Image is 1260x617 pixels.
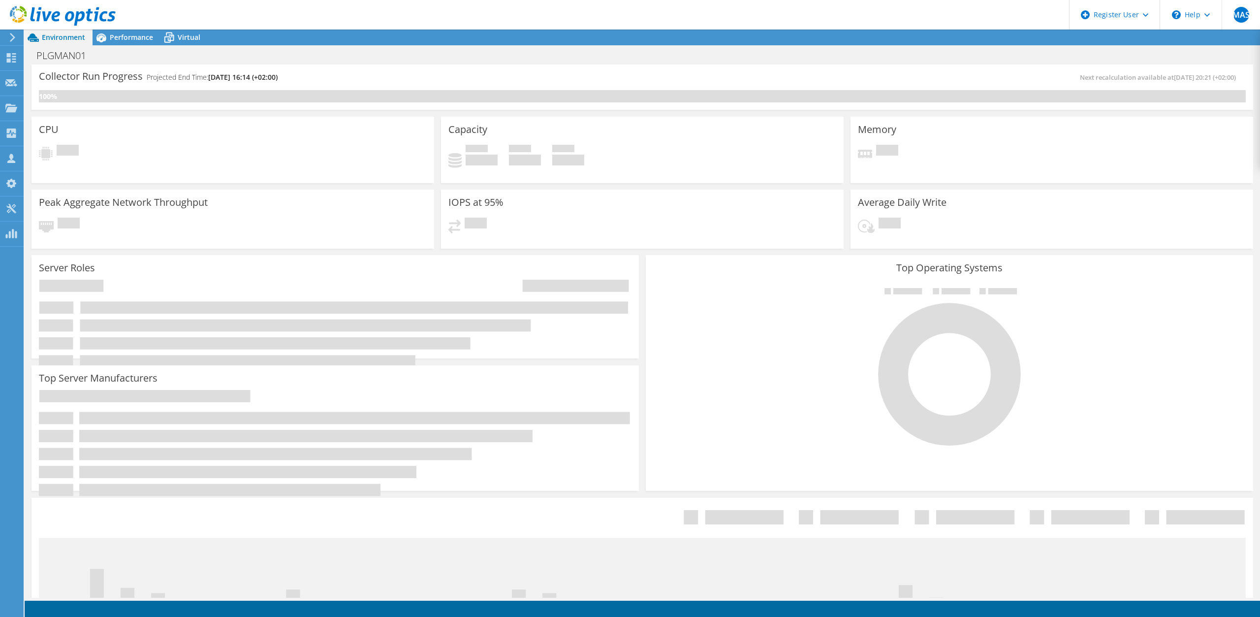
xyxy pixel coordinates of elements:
[1172,10,1181,19] svg: \n
[448,197,504,208] h3: IOPS at 95%
[39,373,157,384] h3: Top Server Manufacturers
[39,197,208,208] h3: Peak Aggregate Network Throughput
[110,32,153,42] span: Performance
[879,218,901,231] span: Pending
[39,124,59,135] h3: CPU
[1174,73,1236,82] span: [DATE] 20:21 (+02:00)
[552,155,584,165] h4: 0 GiB
[466,155,498,165] h4: 0 GiB
[552,145,574,155] span: Total
[465,218,487,231] span: Pending
[448,124,487,135] h3: Capacity
[57,145,79,158] span: Pending
[1233,7,1249,23] span: MAS
[42,32,85,42] span: Environment
[32,50,101,61] h1: PLGMAN01
[208,72,278,82] span: [DATE] 16:14 (+02:00)
[178,32,200,42] span: Virtual
[509,155,541,165] h4: 0 GiB
[58,218,80,231] span: Pending
[466,145,488,155] span: Used
[858,124,896,135] h3: Memory
[858,197,946,208] h3: Average Daily Write
[39,262,95,273] h3: Server Roles
[876,145,898,158] span: Pending
[1080,73,1241,82] span: Next recalculation available at
[147,72,278,83] h4: Projected End Time:
[653,262,1246,273] h3: Top Operating Systems
[509,145,531,155] span: Free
